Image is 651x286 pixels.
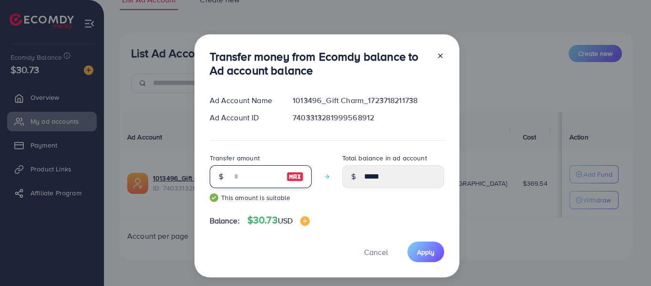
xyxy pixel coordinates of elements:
[210,193,218,202] img: guide
[202,95,285,106] div: Ad Account Name
[210,215,240,226] span: Balance:
[285,95,451,106] div: 1013496_Gift Charm_1723718211738
[364,247,388,257] span: Cancel
[202,112,285,123] div: Ad Account ID
[407,242,444,262] button: Apply
[285,112,451,123] div: 7403313281999568912
[300,216,310,226] img: image
[417,247,435,257] span: Apply
[210,153,260,163] label: Transfer amount
[278,215,293,226] span: USD
[342,153,427,163] label: Total balance in ad account
[610,243,644,279] iframe: Chat
[352,242,400,262] button: Cancel
[210,50,429,77] h3: Transfer money from Ecomdy balance to Ad account balance
[210,193,312,202] small: This amount is suitable
[286,171,304,182] img: image
[247,214,310,226] h4: $30.73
